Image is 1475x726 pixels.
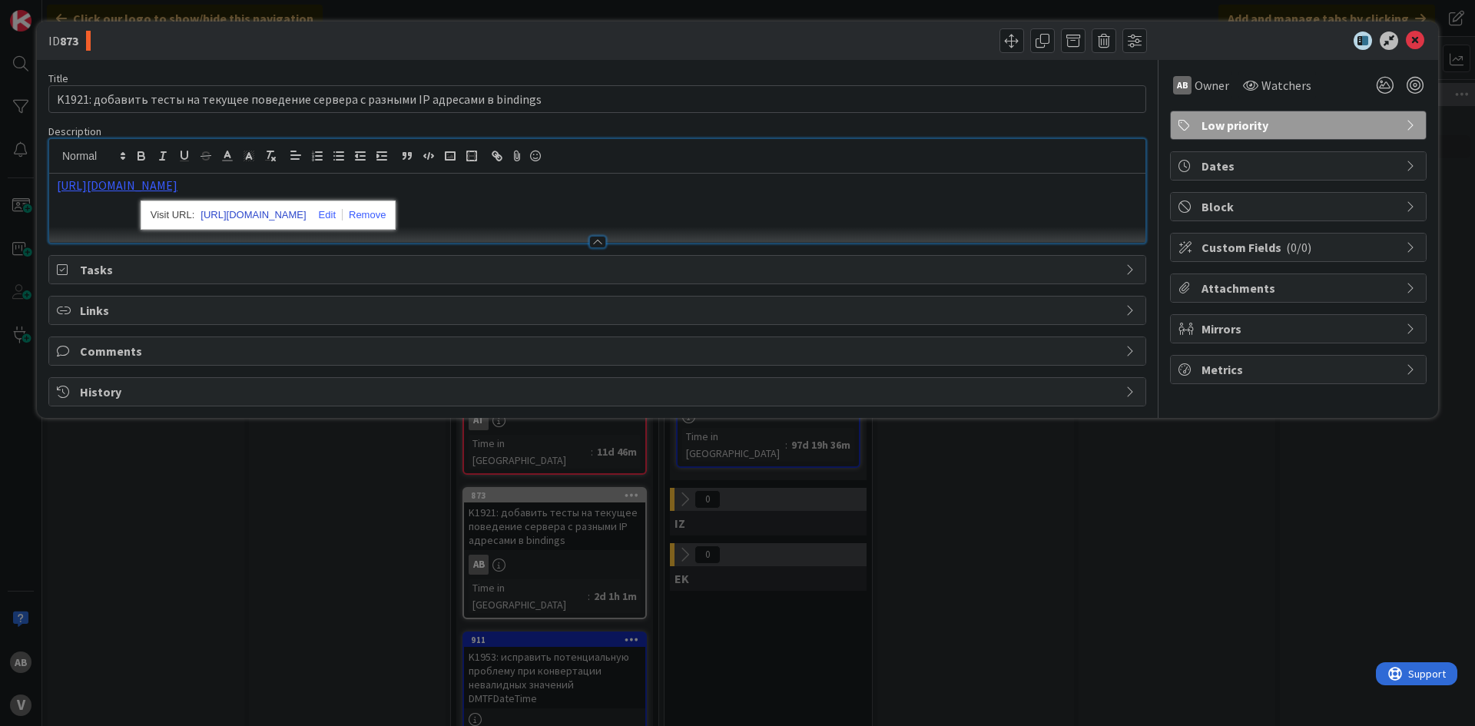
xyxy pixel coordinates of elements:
span: Block [1202,197,1398,216]
span: Attachments [1202,279,1398,297]
span: ( 0/0 ) [1286,240,1311,255]
span: History [80,383,1118,401]
span: Links [80,301,1118,320]
input: type card name here... [48,85,1146,113]
span: ID [48,31,78,50]
a: [URL][DOMAIN_NAME] [57,177,177,193]
span: Mirrors [1202,320,1398,338]
span: Custom Fields [1202,238,1398,257]
b: 873 [60,33,78,48]
span: Comments [80,342,1118,360]
div: AB [1173,76,1192,94]
span: Tasks [80,260,1118,279]
span: Dates [1202,157,1398,175]
span: Owner [1195,76,1229,94]
a: [URL][DOMAIN_NAME] [201,205,306,225]
span: Metrics [1202,360,1398,379]
span: Low priority [1202,116,1398,134]
span: Description [48,124,101,138]
span: Watchers [1261,76,1311,94]
label: Title [48,71,68,85]
span: Support [32,2,70,21]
